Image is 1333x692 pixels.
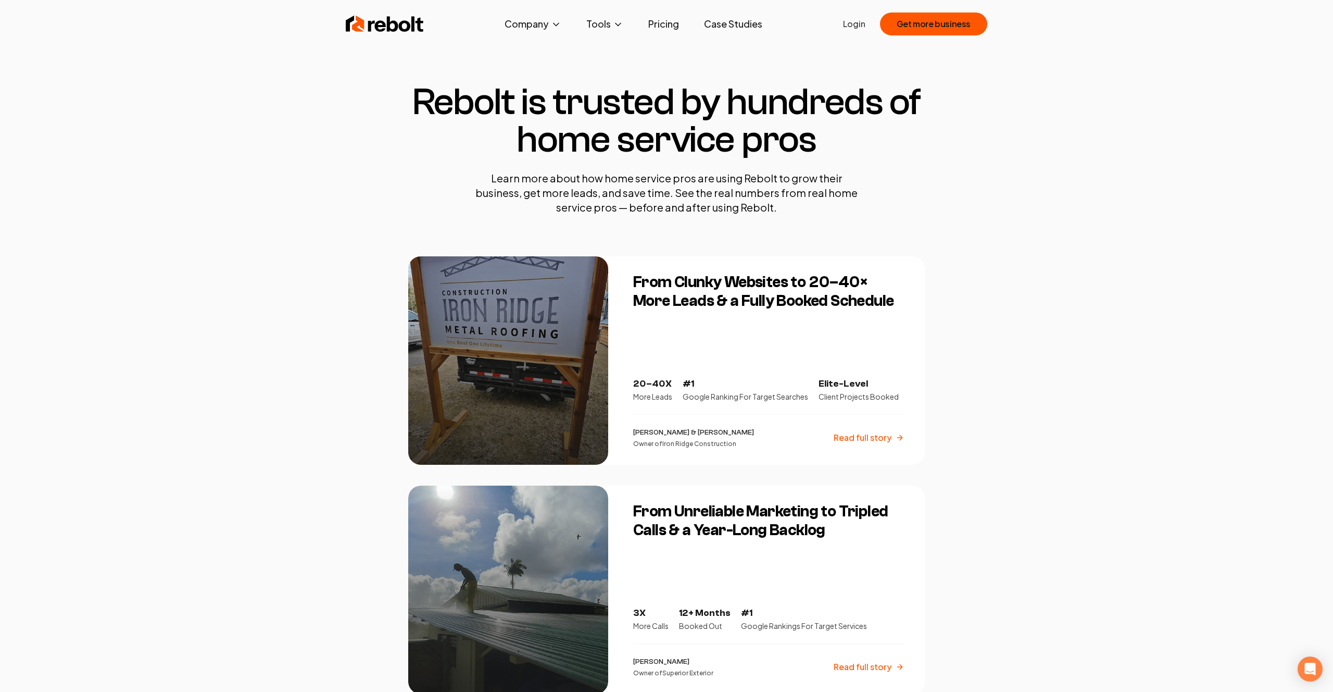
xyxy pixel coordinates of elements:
button: Company [496,14,570,34]
p: More Leads [633,391,672,402]
a: Login [843,18,865,30]
h3: From Clunky Websites to 20–40× More Leads & a Fully Booked Schedule [633,273,904,311]
p: Owner of Iron Ridge Construction [633,440,754,448]
p: Read full story [834,431,891,444]
p: [PERSON_NAME] [633,657,713,667]
p: #1 [741,606,867,621]
button: Get more business [880,13,987,35]
p: Elite-Level [819,377,899,391]
p: Learn more about how home service pros are using Rebolt to grow their business, get more leads, a... [469,171,864,215]
p: 12+ Months [679,606,731,621]
p: 20–40X [633,377,672,391]
a: Case Studies [696,14,771,34]
p: Client Projects Booked [819,391,899,402]
p: More Calls [633,621,669,631]
a: From Clunky Websites to 20–40× More Leads & a Fully Booked ScheduleFrom Clunky Websites to 20–40×... [408,256,925,465]
a: Pricing [640,14,687,34]
h1: Rebolt is trusted by hundreds of home service pros [408,83,925,158]
p: #1 [683,377,808,391]
p: Owner of Superior Exterior [633,669,713,677]
p: Google Ranking For Target Searches [683,391,808,402]
p: 3X [633,606,669,621]
p: Booked Out [679,621,731,631]
img: Rebolt Logo [346,14,424,34]
button: Tools [578,14,632,34]
p: Read full story [834,661,891,673]
p: Google Rankings For Target Services [741,621,867,631]
h3: From Unreliable Marketing to Tripled Calls & a Year-Long Backlog [633,502,904,540]
div: Open Intercom Messenger [1298,657,1323,682]
p: [PERSON_NAME] & [PERSON_NAME] [633,427,754,438]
